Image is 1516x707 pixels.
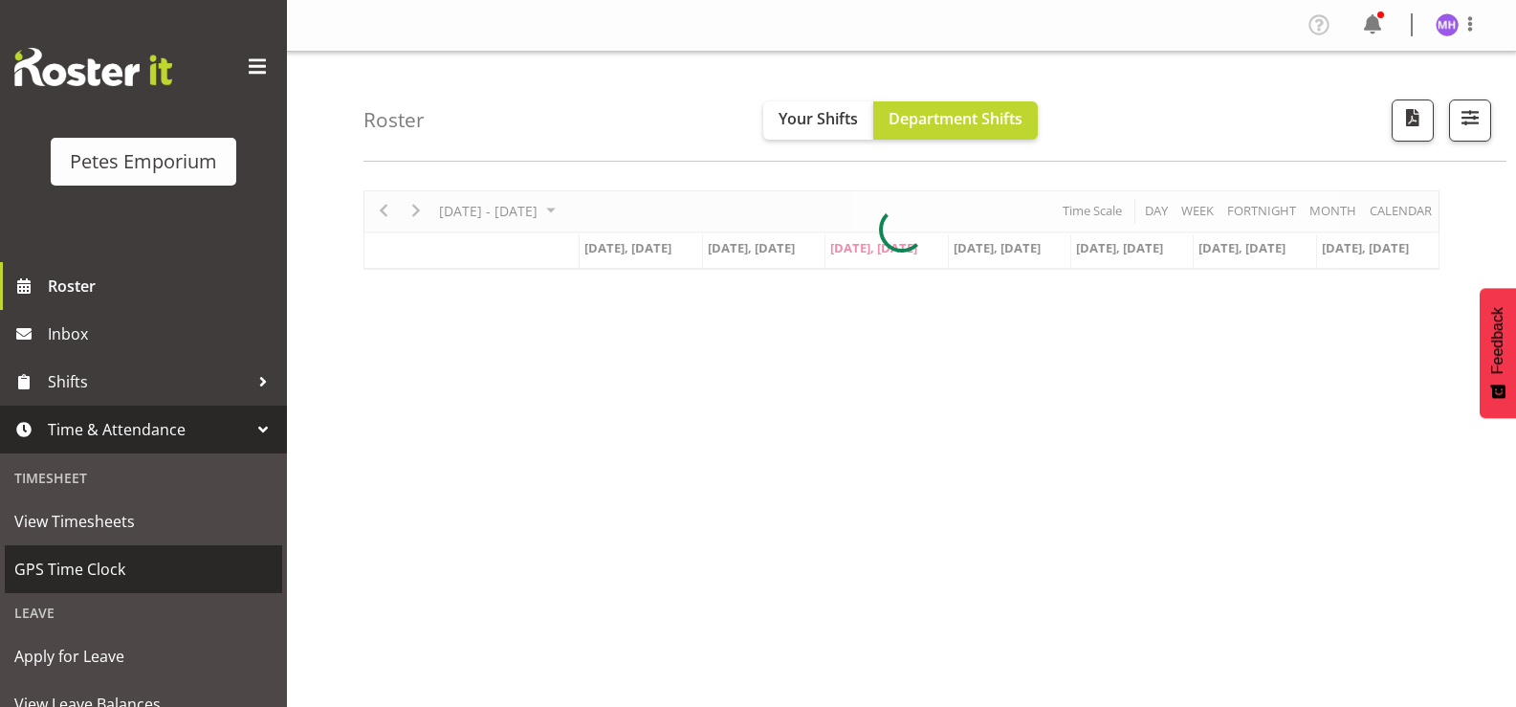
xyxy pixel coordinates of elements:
[1449,99,1491,142] button: Filter Shifts
[779,108,858,129] span: Your Shifts
[763,101,873,140] button: Your Shifts
[14,642,273,671] span: Apply for Leave
[48,272,277,300] span: Roster
[5,593,282,632] div: Leave
[14,507,273,536] span: View Timesheets
[14,48,172,86] img: Rosterit website logo
[1392,99,1434,142] button: Download a PDF of the roster according to the set date range.
[1436,13,1459,36] img: mackenzie-halford4471.jpg
[5,497,282,545] a: View Timesheets
[5,458,282,497] div: Timesheet
[48,367,249,396] span: Shifts
[48,320,277,348] span: Inbox
[889,108,1022,129] span: Department Shifts
[1480,288,1516,418] button: Feedback - Show survey
[5,545,282,593] a: GPS Time Clock
[5,632,282,680] a: Apply for Leave
[14,555,273,584] span: GPS Time Clock
[48,415,249,444] span: Time & Attendance
[363,109,425,131] h4: Roster
[70,147,217,176] div: Petes Emporium
[873,101,1038,140] button: Department Shifts
[1489,307,1506,374] span: Feedback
